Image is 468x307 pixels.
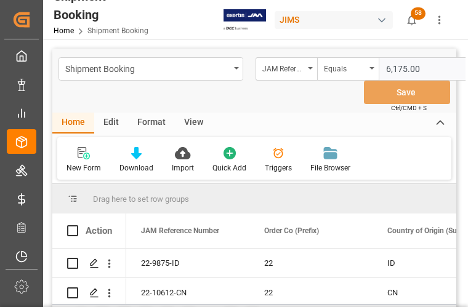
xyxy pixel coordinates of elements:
div: Action [86,225,112,236]
a: Home [54,26,74,35]
div: Equals [324,60,366,74]
div: Home [52,113,94,134]
span: Ctrl/CMD + S [391,103,427,113]
span: JAM Reference Number [141,226,219,235]
div: New Form [67,162,101,173]
button: JIMS [275,8,398,31]
div: Triggers [265,162,292,173]
div: Press SPACE to select this row. [52,249,126,278]
span: Order Co (Prefix) [264,226,319,235]
span: Drag here to set row groups [93,194,189,204]
div: File Browser [310,162,350,173]
div: Edit [94,113,128,134]
span: 58 [411,7,426,20]
div: Format [128,113,175,134]
button: show 58 new notifications [398,6,426,34]
div: JAM Reference Number [262,60,304,74]
button: open menu [58,57,243,81]
div: Shipment Booking [65,60,230,76]
div: Import [172,162,194,173]
div: 22-10612-CN [126,278,249,307]
button: open menu [317,57,379,81]
div: JIMS [275,11,393,29]
div: View [175,113,212,134]
button: show more [426,6,453,34]
div: 22 [264,279,358,307]
div: Download [119,162,153,173]
div: 22-9875-ID [126,249,249,277]
button: open menu [256,57,317,81]
button: Save [364,81,450,104]
div: 22 [264,249,358,277]
div: Quick Add [212,162,246,173]
img: Exertis%20JAM%20-%20Email%20Logo.jpg_1722504956.jpg [224,9,266,31]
